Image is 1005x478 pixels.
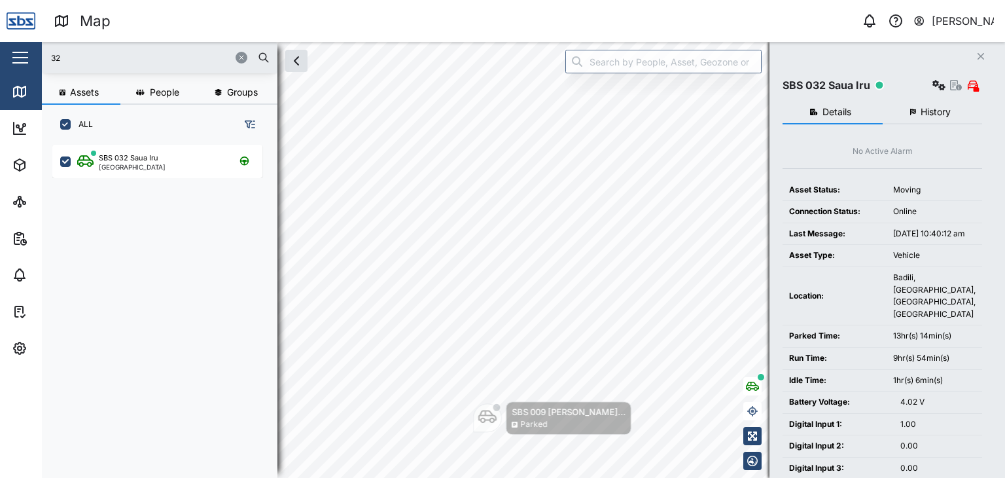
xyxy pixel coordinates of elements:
div: Run Time: [789,352,880,365]
canvas: Map [42,42,1005,478]
span: Details [822,107,851,117]
div: Connection Status: [789,206,880,218]
div: Asset Status: [789,184,880,196]
div: Online [893,206,976,218]
div: Digital Input 3: [789,462,887,475]
div: Digital Input 1: [789,418,887,431]
div: SBS 032 Saua Iru [99,153,158,164]
div: [DATE] 10:40:12 am [893,228,976,240]
div: 9hr(s) 54min(s) [893,352,976,365]
div: Badili, [GEOGRAPHIC_DATA], [GEOGRAPHIC_DATA], [GEOGRAPHIC_DATA] [893,272,976,320]
div: Idle Time: [789,375,880,387]
div: SBS 032 Saua Iru [783,77,870,94]
div: 1hr(s) 6min(s) [893,375,976,387]
div: Assets [34,158,75,172]
div: grid [52,140,277,468]
img: Main Logo [7,7,35,35]
div: 13hr(s) 14min(s) [893,330,976,342]
div: [GEOGRAPHIC_DATA] [99,164,166,170]
div: Alarms [34,268,75,282]
div: [PERSON_NAME] [932,13,995,29]
div: Digital Input 2: [789,440,887,452]
div: Vehicle [893,249,976,262]
label: ALL [71,119,93,130]
div: 4.02 V [900,396,976,409]
div: Battery Voltage: [789,396,887,409]
div: Parked Time: [789,330,880,342]
input: Search by People, Asset, Geozone or Place [565,50,762,73]
div: Sites [34,194,65,209]
div: Last Message: [789,228,880,240]
div: SBS 009 [PERSON_NAME]... [512,405,626,418]
span: Groups [227,88,258,97]
input: Search assets or drivers [50,48,270,67]
button: [PERSON_NAME] [913,12,995,30]
div: 0.00 [900,462,976,475]
div: Location: [789,290,880,303]
div: No Active Alarm [853,145,913,158]
span: People [150,88,179,97]
div: Reports [34,231,79,246]
span: Assets [70,88,99,97]
div: Settings [34,341,80,356]
span: History [921,107,951,117]
div: Parked [520,418,547,431]
div: Asset Type: [789,249,880,262]
div: Dashboard [34,121,93,136]
div: Map [34,84,63,99]
div: Tasks [34,304,70,319]
div: Map [80,10,111,33]
div: Moving [893,184,976,196]
div: Map marker [473,401,631,435]
div: 1.00 [900,418,976,431]
div: 0.00 [900,440,976,452]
